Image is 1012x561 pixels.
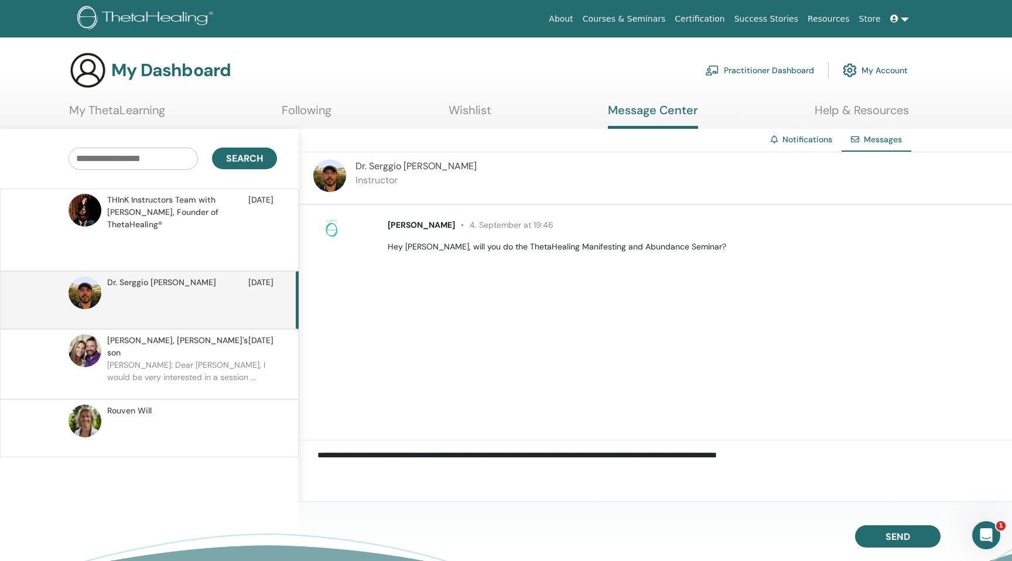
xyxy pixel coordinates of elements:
[248,194,273,231] span: [DATE]
[885,531,910,543] span: Send
[670,8,729,30] a: Certification
[69,194,101,227] img: default.jpg
[107,359,277,394] p: [PERSON_NAME]: Dear [PERSON_NAME], I would be very interested in a session ...
[69,276,101,309] img: default.jpg
[864,134,902,145] span: Messages
[77,6,217,32] img: logo.png
[803,8,854,30] a: Resources
[226,152,263,165] span: Search
[107,276,216,289] span: Dr. Serggio [PERSON_NAME]
[972,521,1000,549] iframe: Intercom live chat
[388,220,455,230] span: [PERSON_NAME]
[544,8,577,30] a: About
[455,220,553,230] span: 4. September at 19:46
[705,57,814,83] a: Practitioner Dashboard
[212,148,277,169] button: Search
[248,276,273,289] span: [DATE]
[69,334,101,367] img: default.jpg
[107,334,248,359] span: [PERSON_NAME], [PERSON_NAME]'s son
[996,521,1006,531] span: 1
[388,241,999,253] p: Hey [PERSON_NAME], will you do the ThetaHealing Manifesting and Abundance Seminar?
[705,65,719,76] img: chalkboard-teacher.svg
[854,8,885,30] a: Store
[355,173,477,187] p: Instructor
[355,160,477,172] span: Dr. Serggio [PERSON_NAME]
[69,405,101,437] img: default.jpg
[608,103,698,129] a: Message Center
[111,60,231,81] h3: My Dashboard
[449,103,491,126] a: Wishlist
[730,8,803,30] a: Success Stories
[107,405,152,417] span: Rouven Will
[578,8,671,30] a: Courses & Seminars
[815,103,909,126] a: Help & Resources
[69,103,165,126] a: My ThetaLearning
[107,194,248,231] span: THInK Instructors Team with [PERSON_NAME], Founder of ThetaHealing®
[782,134,832,145] a: Notifications
[843,57,908,83] a: My Account
[843,60,857,80] img: cog.svg
[69,52,107,89] img: generic-user-icon.jpg
[855,525,941,548] button: Send
[313,159,346,192] img: default.jpg
[248,334,273,359] span: [DATE]
[322,219,341,238] img: no-photo.png
[282,103,331,126] a: Following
